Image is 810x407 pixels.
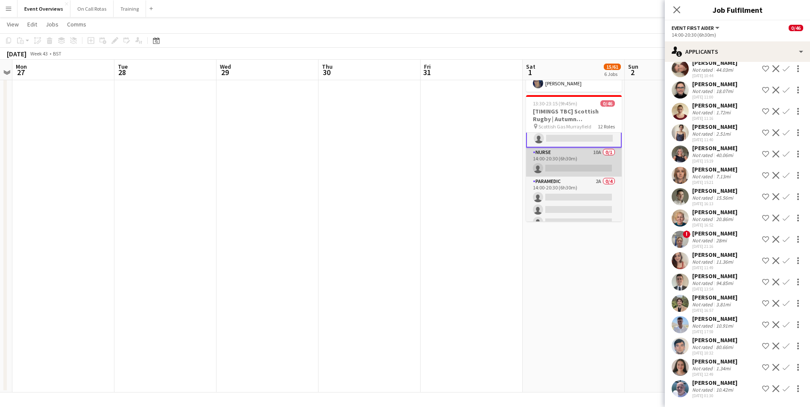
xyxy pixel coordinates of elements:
div: BST [53,50,61,57]
div: Not rated [692,131,714,137]
span: Tue [118,63,128,70]
div: Not rated [692,88,714,94]
div: [PERSON_NAME] [692,166,737,173]
span: Jobs [46,20,58,28]
span: 28 [117,67,128,77]
div: 10.42mi [714,387,735,393]
div: Not rated [692,195,714,201]
div: Not rated [692,152,714,158]
div: [DATE] 15:21 [692,180,737,185]
div: [DATE] 11:16 [692,116,737,121]
h3: [TIMINGS TBC] Scottish Rugby | Autumn Internationals - [GEOGRAPHIC_DATA] v [GEOGRAPHIC_DATA] [526,108,622,123]
div: 94.85mi [714,280,735,286]
a: Edit [24,19,41,30]
span: Mon [16,63,27,70]
div: 3.81mi [714,301,732,308]
span: Comms [67,20,86,28]
div: [PERSON_NAME] [692,379,737,387]
div: 10.91mi [714,323,735,329]
div: [DATE] 16:52 [692,222,737,228]
div: [PERSON_NAME] [692,59,737,67]
div: [DATE] 16:13 [692,201,737,206]
div: 13:30-23:15 (9h45m)0/46[TIMINGS TBC] Scottish Rugby | Autumn Internationals - [GEOGRAPHIC_DATA] v... [526,95,622,221]
div: [DATE] 12:49 [692,372,737,377]
div: [PERSON_NAME] [692,358,737,365]
div: 14:00-20:30 (6h30m) [672,32,803,38]
div: [DATE] 21:16 [692,244,737,249]
div: Applicants [665,41,810,62]
a: View [3,19,22,30]
div: 15.56mi [714,195,735,201]
span: 13:30-23:15 (9h45m) [533,100,577,107]
div: [PERSON_NAME] [692,123,737,131]
span: 29 [219,67,231,77]
div: Not rated [692,365,714,372]
div: 7.13mi [714,173,732,180]
div: [PERSON_NAME] [692,208,737,216]
span: 15/61 [604,64,621,70]
div: [PERSON_NAME] [692,102,737,109]
div: [DATE] 11:00 [692,94,737,100]
div: [PERSON_NAME] [692,272,737,280]
a: Comms [64,19,90,30]
div: Not rated [692,344,714,350]
div: 20.86mi [714,216,735,222]
div: [PERSON_NAME] [692,294,737,301]
div: Not rated [692,237,714,244]
span: Scottish Gas Murrayfield [538,123,591,130]
span: 1 [525,67,535,77]
span: Edit [27,20,37,28]
span: Fri [424,63,431,70]
div: [DATE] 11:40 [692,137,737,142]
div: Not rated [692,109,714,116]
div: 18.07mi [714,88,735,94]
div: [PERSON_NAME] [692,315,737,323]
div: 40.06mi [714,152,735,158]
div: 1.72mi [714,109,732,116]
div: Not rated [692,323,714,329]
div: [PERSON_NAME] [692,144,737,152]
button: Event Overviews [18,0,70,17]
span: Sun [628,63,638,70]
span: View [7,20,19,28]
div: Not rated [692,216,714,222]
span: ! [683,230,690,238]
div: [DATE] 01:30 [692,393,737,398]
span: Sat [526,63,535,70]
div: Not rated [692,301,714,308]
span: 2 [627,67,638,77]
div: [DATE] 10:44 [692,73,737,78]
div: Not rated [692,173,714,180]
span: Wed [220,63,231,70]
div: 11.36mi [714,259,735,265]
div: [DATE] 10:32 [692,350,737,356]
span: 30 [321,67,333,77]
div: [DATE] 16:57 [692,308,737,313]
div: [DATE] 11:49 [692,265,737,270]
div: [DATE] 17:59 [692,329,737,334]
h3: Job Fulfilment [665,4,810,15]
span: 12 Roles [598,123,615,130]
div: Not rated [692,259,714,265]
span: Thu [322,63,333,70]
div: Not rated [692,387,714,393]
span: 0/46 [789,25,803,31]
span: 31 [423,67,431,77]
div: [PERSON_NAME] [692,251,737,259]
app-card-role: Nurse10A0/114:00-20:30 (6h30m) [526,148,622,177]
div: [PERSON_NAME] [692,336,737,344]
span: 0/46 [600,100,615,107]
span: Event First Aider [672,25,714,31]
app-card-role: Paramedic2A0/414:00-20:30 (6h30m) [526,177,622,243]
span: Week 43 [28,50,50,57]
button: Training [114,0,146,17]
button: On Call Rotas [70,0,114,17]
div: Not rated [692,280,714,286]
div: [PERSON_NAME] [692,80,737,88]
a: Jobs [42,19,62,30]
div: [PERSON_NAME] [692,230,737,237]
div: [DATE] 15:19 [692,158,737,164]
button: Event First Aider [672,25,721,31]
div: 1.34mi [714,365,732,372]
div: 6 Jobs [604,71,620,77]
